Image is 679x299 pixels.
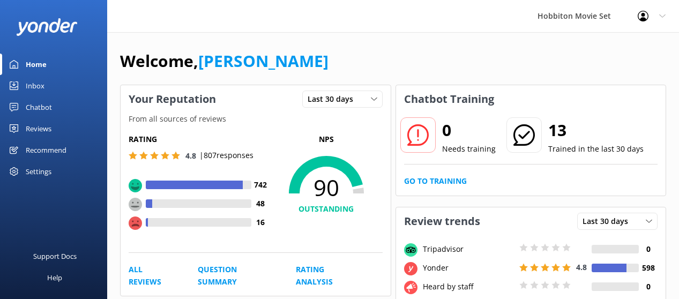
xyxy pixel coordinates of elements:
div: Settings [26,161,51,182]
a: Go to Training [404,175,467,187]
p: | 807 responses [199,149,253,161]
h5: Rating [129,133,270,145]
div: Inbox [26,75,44,96]
div: Home [26,54,47,75]
div: Help [47,267,62,288]
h3: Chatbot Training [396,85,502,113]
a: Question Summary [198,264,272,288]
span: 4.8 [185,151,196,161]
div: Tripadvisor [420,243,517,255]
img: yonder-white-logo.png [16,18,78,36]
p: NPS [270,133,383,145]
h4: 0 [639,243,658,255]
h4: 16 [251,216,270,228]
h4: OUTSTANDING [270,203,383,215]
h2: 0 [442,117,496,143]
h4: 598 [639,262,658,274]
span: Last 30 days [308,93,360,105]
h4: 742 [251,179,270,191]
a: Rating Analysis [296,264,358,288]
a: All Reviews [129,264,174,288]
span: Last 30 days [583,215,635,227]
div: Support Docs [33,245,77,267]
p: Needs training [442,143,496,155]
h4: 0 [639,281,658,293]
div: Recommend [26,139,66,161]
p: From all sources of reviews [121,113,391,125]
span: 4.8 [576,262,587,272]
div: Yonder [420,262,517,274]
div: Chatbot [26,96,52,118]
h3: Your Reputation [121,85,224,113]
h3: Review trends [396,207,488,235]
h2: 13 [548,117,644,143]
span: 90 [270,174,383,201]
div: Reviews [26,118,51,139]
a: [PERSON_NAME] [198,50,329,72]
h4: 48 [251,198,270,210]
p: Trained in the last 30 days [548,143,644,155]
div: Heard by staff [420,281,517,293]
h1: Welcome, [120,48,329,74]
